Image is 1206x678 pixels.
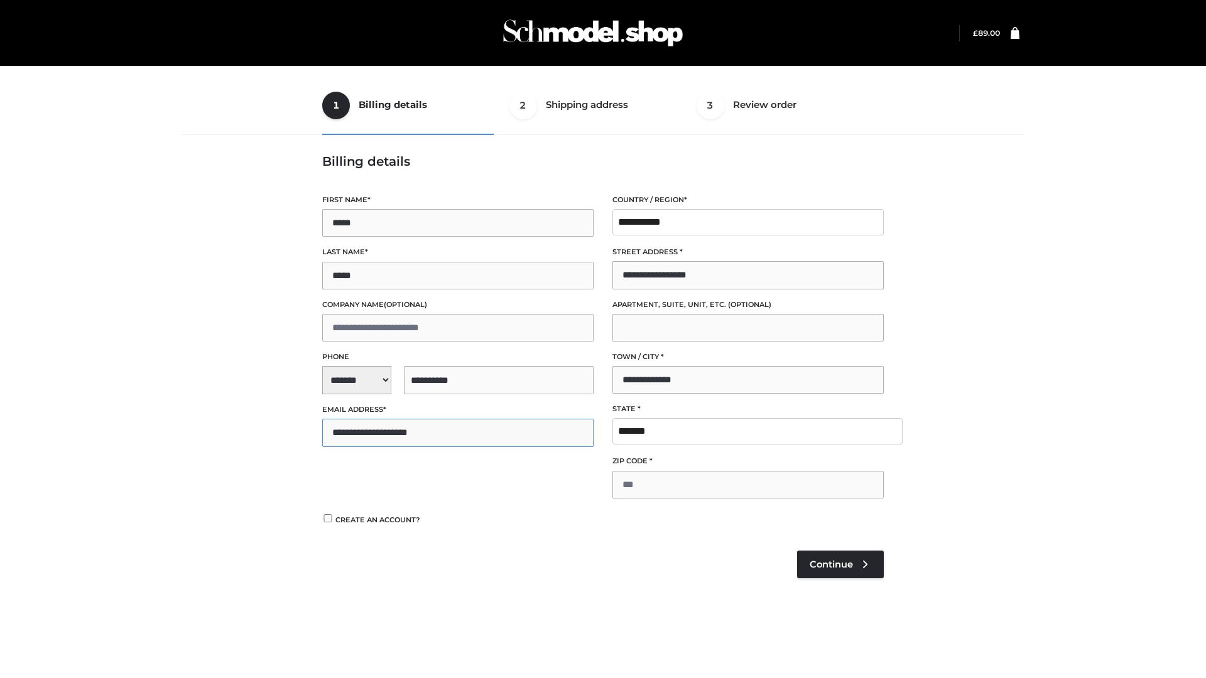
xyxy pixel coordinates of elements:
a: Continue [797,551,884,578]
label: Apartment, suite, unit, etc. [612,299,884,311]
label: Town / City [612,351,884,363]
label: ZIP Code [612,455,884,467]
label: Street address [612,246,884,258]
a: £89.00 [973,28,1000,38]
h3: Billing details [322,154,884,169]
input: Create an account? [322,514,334,522]
span: £ [973,28,978,38]
label: Country / Region [612,194,884,206]
label: Email address [322,404,594,416]
bdi: 89.00 [973,28,1000,38]
span: Create an account? [335,515,420,524]
label: Last name [322,246,594,258]
label: State [612,403,884,415]
span: Continue [810,559,853,570]
span: (optional) [728,300,771,309]
label: Phone [322,351,594,363]
label: First name [322,194,594,206]
label: Company name [322,299,594,311]
img: Schmodel Admin 964 [499,8,687,58]
span: (optional) [384,300,427,309]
